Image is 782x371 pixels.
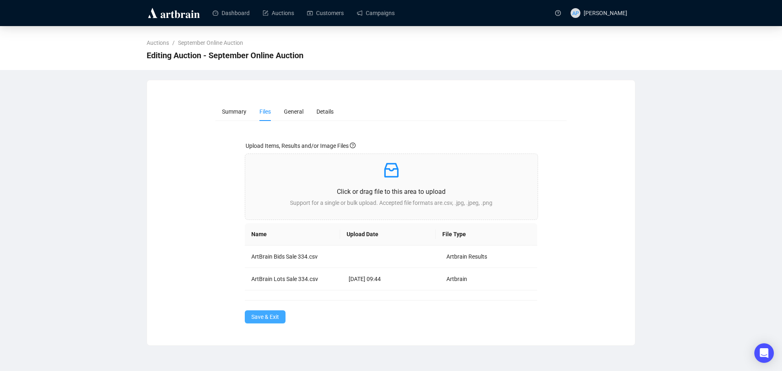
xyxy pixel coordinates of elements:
[252,198,532,207] p: Support for a single or bulk upload. Accepted file formats are .csv, .jpg, .jpeg, .png
[436,223,532,246] th: File Type
[284,108,303,115] span: General
[584,10,627,16] span: [PERSON_NAME]
[245,310,286,323] button: Save & Exit
[245,154,538,220] span: inboxClick or drag file to this area to uploadSupport for a single or bulk upload. Accepted file ...
[251,312,279,321] span: Save & Exit
[307,2,344,24] a: Customers
[382,160,401,180] span: inbox
[147,7,201,20] img: logo
[754,343,774,363] div: Open Intercom Messenger
[222,108,246,115] span: Summary
[246,143,356,149] span: Upload Items, Results and/or Image Files
[350,143,356,148] span: question-circle
[176,38,245,47] a: September Online Auction
[245,223,340,246] th: Name
[245,246,343,268] td: ArtBrain Bids Sale 334.csv
[147,49,303,62] span: Editing Auction - September Online Auction
[340,223,436,246] th: Upload Date
[357,2,395,24] a: Campaigns
[245,268,343,290] td: ArtBrain Lots Sale 334.csv
[259,108,271,115] span: Files
[572,9,579,17] span: AP
[145,38,171,47] a: Auctions
[252,187,532,197] p: Click or drag file to this area to upload
[342,268,440,290] td: [DATE] 09:44
[263,2,294,24] a: Auctions
[555,10,561,16] span: question-circle
[213,2,250,24] a: Dashboard
[446,276,467,282] span: Artbrain
[446,253,487,260] span: Artbrain Results
[172,38,175,47] li: /
[316,108,334,115] span: Details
